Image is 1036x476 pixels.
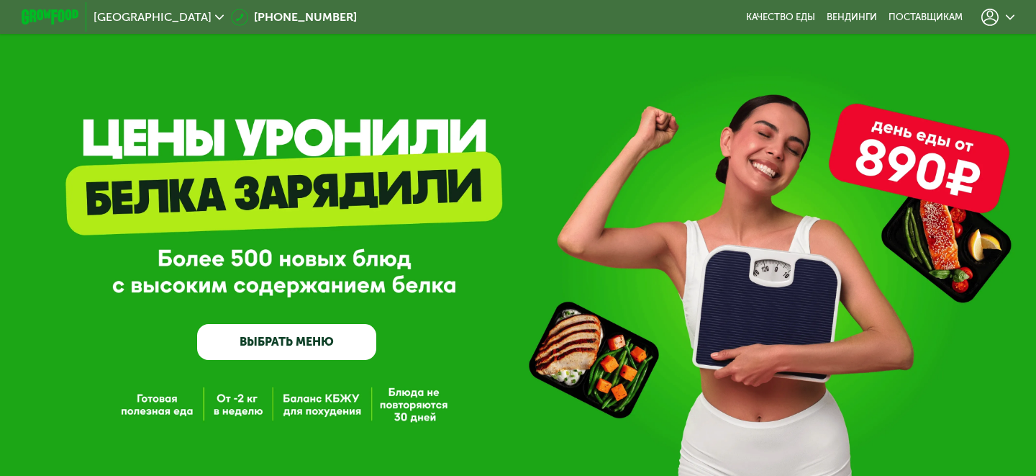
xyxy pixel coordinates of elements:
[197,324,376,360] a: ВЫБРАТЬ МЕНЮ
[94,12,212,23] span: [GEOGRAPHIC_DATA]
[746,12,815,23] a: Качество еды
[827,12,877,23] a: Вендинги
[231,9,357,26] a: [PHONE_NUMBER]
[889,12,963,23] div: поставщикам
